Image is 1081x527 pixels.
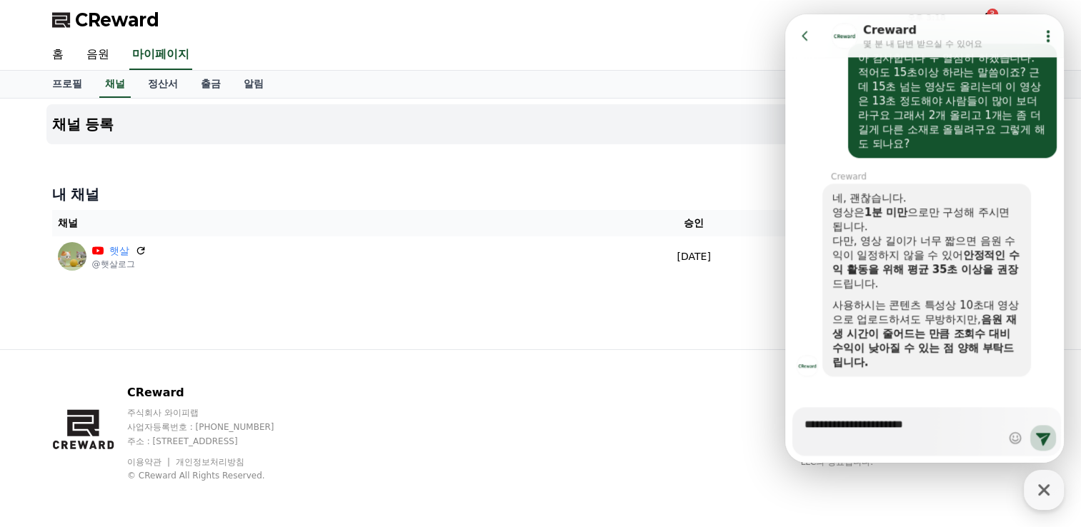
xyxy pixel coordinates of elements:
p: @햇살로그 [92,259,146,270]
a: 3 [978,11,995,29]
h4: 내 채널 [52,184,1030,204]
a: 마이페이지 [129,40,192,70]
a: 햇살 [109,244,129,259]
a: 홈 [41,40,75,70]
iframe: Channel chat [785,14,1064,463]
a: 음원 [75,40,121,70]
p: 사업자등록번호 : [PHONE_NUMBER] [127,421,302,433]
h4: 채널 등록 [52,116,114,132]
a: CReward [52,9,159,31]
th: 승인 [575,210,812,236]
img: 햇살 [58,242,86,271]
button: 채널 등록 [46,104,1035,144]
a: 채널 [99,71,131,98]
div: 3 [987,9,998,20]
th: 채널 [52,210,576,236]
a: 알림 [232,71,275,98]
a: 프로필 [41,71,94,98]
a: 개인정보처리방침 [176,457,244,467]
p: CReward [127,384,302,401]
a: 정산서 [136,71,189,98]
span: CReward [75,9,159,31]
p: © CReward All Rights Reserved. [127,470,302,481]
p: 주식회사 와이피랩 [127,407,302,418]
p: 주소 : [STREET_ADDRESS] [127,436,302,447]
a: 출금 [189,71,232,98]
a: 이용약관 [127,457,172,467]
p: [DATE] [581,249,807,264]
